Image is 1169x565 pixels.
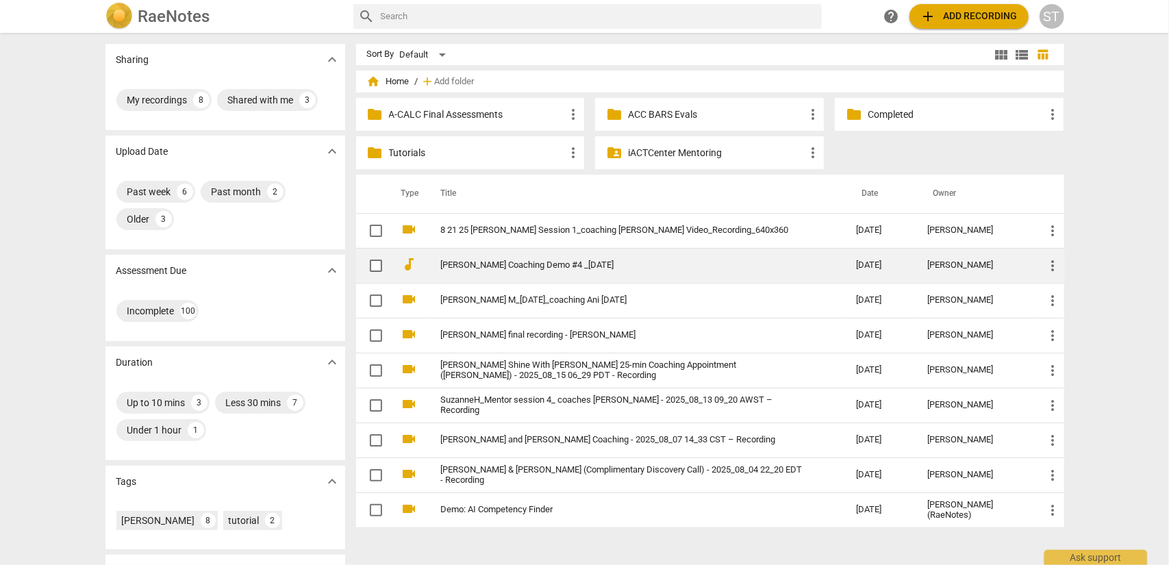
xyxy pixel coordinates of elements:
[400,44,451,66] div: Default
[868,108,1044,122] p: Completed
[116,475,137,489] p: Tags
[401,291,418,307] span: videocam
[401,361,418,377] span: videocam
[367,75,410,88] span: Home
[441,225,807,236] a: 8 21 25 [PERSON_NAME] Session 1_coaching [PERSON_NAME] Video_Recording_640x360
[441,465,807,486] a: [PERSON_NAME] & [PERSON_NAME] (Complimentary Discovery Call) - 2025_08_04 22_20 EDT - Recording
[127,212,150,226] div: Older
[879,4,904,29] a: Help
[401,466,418,482] span: videocam
[805,145,821,161] span: more_vert
[845,353,916,388] td: [DATE]
[927,260,1023,271] div: [PERSON_NAME]
[994,47,1010,63] span: view_module
[441,360,807,381] a: [PERSON_NAME] Shine With [PERSON_NAME] 25-min Coaching Appointment ([PERSON_NAME]) - 2025_08_15 0...
[324,473,340,490] span: expand_more
[367,49,394,60] div: Sort By
[1045,467,1061,484] span: more_vert
[909,4,1029,29] button: Upload
[846,106,862,123] span: folder
[116,355,153,370] p: Duration
[324,262,340,279] span: expand_more
[322,260,342,281] button: Show more
[127,396,186,410] div: Up to 10 mins
[565,145,581,161] span: more_vert
[381,5,816,27] input: Search
[180,303,197,319] div: 100
[267,184,284,200] div: 2
[105,3,342,30] a: LogoRaeNotes
[1040,4,1064,29] button: ST
[116,53,149,67] p: Sharing
[845,318,916,353] td: [DATE]
[927,435,1023,445] div: [PERSON_NAME]
[401,501,418,517] span: videocam
[1012,45,1033,65] button: List view
[389,146,566,160] p: Tutorials
[606,106,623,123] span: folder
[212,185,262,199] div: Past month
[367,106,384,123] span: folder
[191,394,208,411] div: 3
[322,49,342,70] button: Show more
[1045,397,1061,414] span: more_vert
[927,470,1023,480] div: [PERSON_NAME]
[228,93,294,107] div: Shared with me
[927,400,1023,410] div: [PERSON_NAME]
[367,75,381,88] span: home
[441,395,807,416] a: SuzanneH_Mentor session 4_ coaches [PERSON_NAME] - 2025_08_13 09_20 AWST – Recording
[845,248,916,283] td: [DATE]
[138,7,210,26] h2: RaeNotes
[201,513,216,528] div: 8
[845,283,916,318] td: [DATE]
[229,514,260,527] div: tutorial
[193,92,210,108] div: 8
[992,45,1012,65] button: Tile view
[299,92,316,108] div: 3
[845,213,916,248] td: [DATE]
[927,500,1023,520] div: [PERSON_NAME] (RaeNotes)
[883,8,900,25] span: help
[845,423,916,457] td: [DATE]
[116,264,187,278] p: Assessment Due
[367,145,384,161] span: folder
[565,106,581,123] span: more_vert
[401,221,418,238] span: videocam
[927,365,1023,375] div: [PERSON_NAME]
[1045,362,1061,379] span: more_vert
[155,211,172,227] div: 3
[845,388,916,423] td: [DATE]
[401,326,418,342] span: videocam
[401,396,418,412] span: videocam
[421,75,435,88] span: add
[441,260,807,271] a: [PERSON_NAME] Coaching Demo #4 _[DATE]
[1045,292,1061,309] span: more_vert
[389,108,566,122] p: A-CALC Final Assessments
[188,422,204,438] div: 1
[425,175,845,213] th: Title
[127,185,171,199] div: Past week
[916,175,1034,213] th: Owner
[1014,47,1031,63] span: view_list
[606,145,623,161] span: folder_shared
[845,492,916,527] td: [DATE]
[435,77,475,87] span: Add folder
[1044,106,1061,123] span: more_vert
[105,3,133,30] img: Logo
[441,435,807,445] a: [PERSON_NAME] and [PERSON_NAME] Coaching - 2025_08_07 14_33 CST – Recording
[127,93,188,107] div: My recordings
[322,352,342,373] button: Show more
[390,175,425,213] th: Type
[920,8,1018,25] span: Add recording
[1045,223,1061,239] span: more_vert
[324,51,340,68] span: expand_more
[628,146,805,160] p: iACTCenter Mentoring
[127,423,182,437] div: Under 1 hour
[401,256,418,273] span: audiotrack
[927,330,1023,340] div: [PERSON_NAME]
[415,77,418,87] span: /
[1033,45,1053,65] button: Table view
[265,513,280,528] div: 2
[127,304,175,318] div: Incomplete
[927,225,1023,236] div: [PERSON_NAME]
